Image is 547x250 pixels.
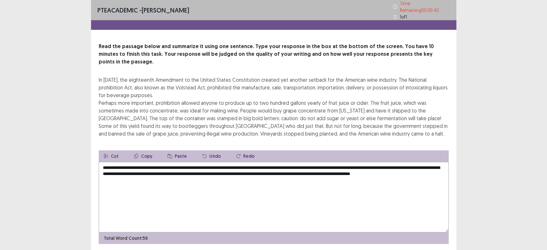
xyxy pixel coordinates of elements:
p: Total Word Count: 56 [104,235,148,242]
p: Read the passage below and summarize it using one sentence. Type your response in the box at the ... [99,43,449,66]
button: Redo [231,150,260,162]
button: Copy [129,150,157,162]
button: Undo [197,150,226,162]
p: 1 of 1 [400,13,407,20]
p: - [PERSON_NAME] [97,5,189,15]
button: Paste [162,150,192,162]
div: In [DATE], the eighteenth Amendment to the United States Constitution created yet another setback... [99,76,449,137]
button: Cut [99,150,124,162]
span: PTE academic [97,6,138,14]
